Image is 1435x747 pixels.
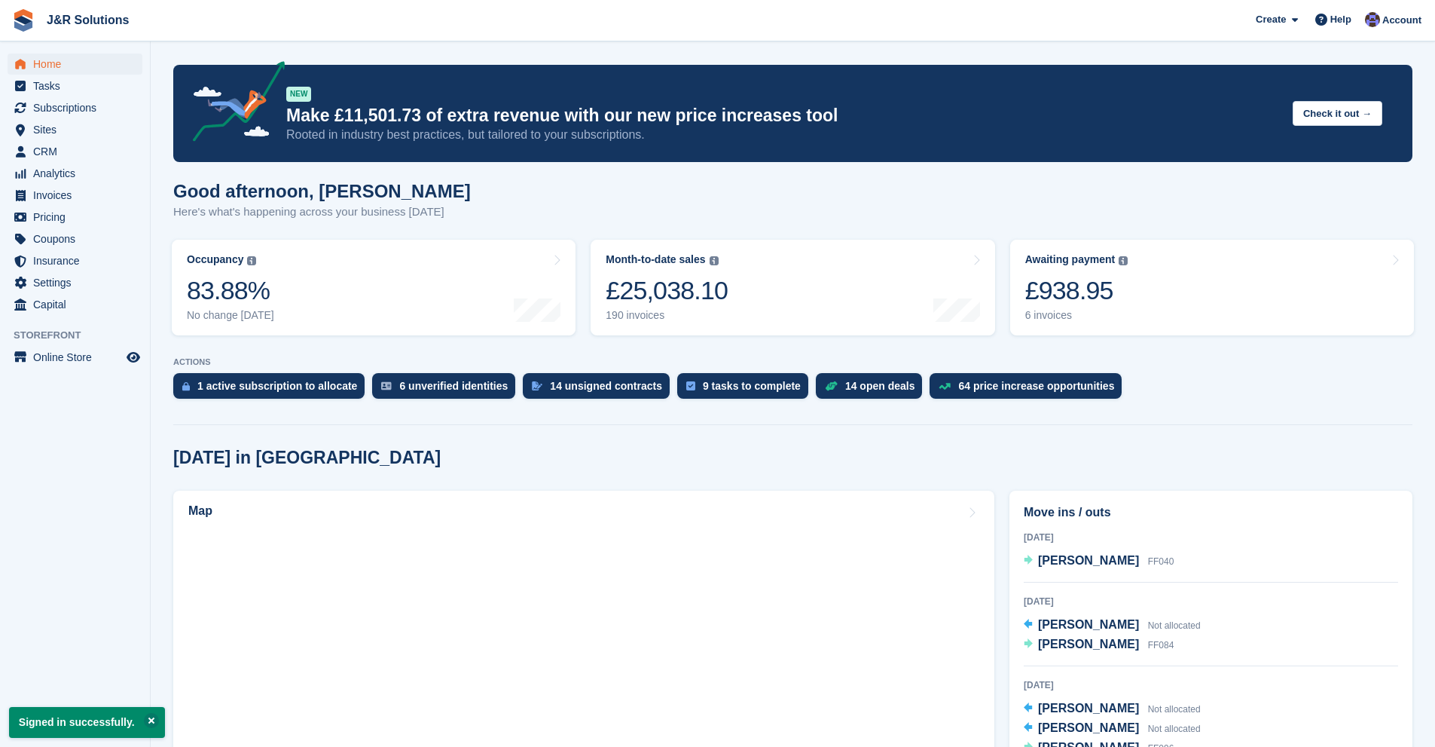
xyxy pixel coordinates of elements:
[523,373,677,406] a: 14 unsigned contracts
[606,275,728,306] div: £25,038.10
[1024,700,1201,719] a: [PERSON_NAME] Not allocated
[286,87,311,102] div: NEW
[1024,678,1398,692] div: [DATE]
[33,75,124,96] span: Tasks
[8,97,142,118] a: menu
[816,373,930,406] a: 14 open deals
[8,119,142,140] a: menu
[247,256,256,265] img: icon-info-grey-7440780725fd019a000dd9b08b2336e03edf1995a4989e88bcd33f0948082b44.svg
[1256,12,1286,27] span: Create
[173,181,471,201] h1: Good afternoon, [PERSON_NAME]
[1148,556,1174,567] span: FF040
[1024,635,1174,655] a: [PERSON_NAME] FF084
[1293,101,1382,126] button: Check it out →
[33,54,124,75] span: Home
[1119,256,1128,265] img: icon-info-grey-7440780725fd019a000dd9b08b2336e03edf1995a4989e88bcd33f0948082b44.svg
[187,309,274,322] div: No change [DATE]
[173,357,1412,367] p: ACTIONS
[180,61,285,147] img: price-adjustments-announcement-icon-8257ccfd72463d97f412b2fc003d46551f7dbcb40ab6d574587a9cd5c0d94...
[33,228,124,250] span: Coupons
[8,54,142,75] a: menu
[825,381,838,391] img: deal-1b604bf984904fb50ccaf53a9ad4b4a5d6e5aea283cecdc64d6e3604feb123c2.svg
[686,381,695,390] img: task-75834270c22a3079a89374b754ae025e5fb1db73e45f91037f5363f120a921f8.svg
[8,75,142,96] a: menu
[33,163,124,184] span: Analytics
[1148,640,1174,651] span: FF084
[930,373,1129,406] a: 64 price increase opportunities
[173,204,471,221] p: Here's what's happening across your business [DATE]
[399,380,508,392] div: 6 unverified identities
[12,9,35,32] img: stora-icon-8386f47178a22dfd0bd8f6a31ec36ba5ce8667c1dd55bd0f319d3a0aa187defe.svg
[703,380,801,392] div: 9 tasks to complete
[33,207,124,228] span: Pricing
[677,373,816,406] a: 9 tasks to complete
[1038,702,1139,715] span: [PERSON_NAME]
[1025,253,1116,266] div: Awaiting payment
[124,348,142,366] a: Preview store
[41,8,135,32] a: J&R Solutions
[606,309,728,322] div: 190 invoices
[286,127,1281,143] p: Rooted in industry best practices, but tailored to your subscriptions.
[1038,554,1139,567] span: [PERSON_NAME]
[8,163,142,184] a: menu
[1382,13,1421,28] span: Account
[1010,240,1414,335] a: Awaiting payment £938.95 6 invoices
[8,250,142,271] a: menu
[372,373,523,406] a: 6 unverified identities
[173,373,372,406] a: 1 active subscription to allocate
[550,380,662,392] div: 14 unsigned contracts
[1148,620,1201,631] span: Not allocated
[33,272,124,293] span: Settings
[381,381,392,390] img: verify_identity-adf6edd0f0f0b5bbfe63781bf79b02c33cf7c696d77639b501bdc392416b5a36.svg
[1025,275,1128,306] div: £938.95
[187,275,274,306] div: 83.88%
[173,448,441,468] h2: [DATE] in [GEOGRAPHIC_DATA]
[1365,12,1380,27] img: Morgan Brown
[33,97,124,118] span: Subscriptions
[8,228,142,250] a: menu
[1148,724,1201,734] span: Not allocated
[33,294,124,315] span: Capital
[710,256,719,265] img: icon-info-grey-7440780725fd019a000dd9b08b2336e03edf1995a4989e88bcd33f0948082b44.svg
[606,253,705,266] div: Month-to-date sales
[197,380,357,392] div: 1 active subscription to allocate
[1024,719,1201,739] a: [PERSON_NAME] Not allocated
[1025,309,1128,322] div: 6 invoices
[182,381,190,391] img: active_subscription_to_allocate_icon-d502201f5373d7db506a760aba3b589e785aa758c864c3986d89f69b8ff3...
[1024,552,1174,571] a: [PERSON_NAME] FF040
[9,707,165,738] p: Signed in successfully.
[172,240,576,335] a: Occupancy 83.88% No change [DATE]
[8,347,142,368] a: menu
[33,250,124,271] span: Insurance
[1024,531,1398,544] div: [DATE]
[33,185,124,206] span: Invoices
[187,253,243,266] div: Occupancy
[33,119,124,140] span: Sites
[1148,704,1201,715] span: Not allocated
[33,347,124,368] span: Online Store
[532,381,542,390] img: contract_signature_icon-13c848040528278c33f63329250d36e43548de30e8caae1d1a13099fd9432cc5.svg
[1330,12,1351,27] span: Help
[1038,721,1139,734] span: [PERSON_NAME]
[939,383,951,390] img: price_increase_opportunities-93ffe204e8149a01c8c9dc8f82e8f89637d9d84a8eef4429ea346261dce0b2c0.svg
[845,380,915,392] div: 14 open deals
[1038,618,1139,631] span: [PERSON_NAME]
[188,504,212,518] h2: Map
[591,240,994,335] a: Month-to-date sales £25,038.10 190 invoices
[33,141,124,162] span: CRM
[1024,616,1201,635] a: [PERSON_NAME] Not allocated
[286,105,1281,127] p: Make £11,501.73 of extra revenue with our new price increases tool
[8,272,142,293] a: menu
[958,380,1114,392] div: 64 price increase opportunities
[8,185,142,206] a: menu
[14,328,150,343] span: Storefront
[8,294,142,315] a: menu
[1024,595,1398,608] div: [DATE]
[1024,504,1398,522] h2: Move ins / outs
[8,207,142,228] a: menu
[1038,638,1139,651] span: [PERSON_NAME]
[8,141,142,162] a: menu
